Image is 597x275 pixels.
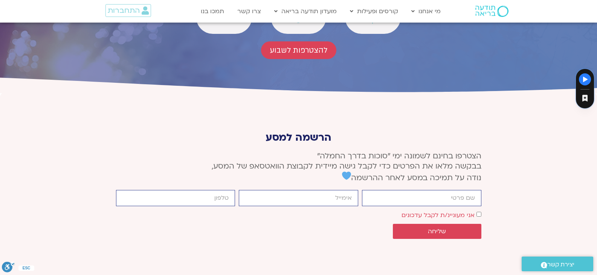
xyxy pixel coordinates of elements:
img: 💙 [342,171,351,180]
span: שליחה [428,228,446,235]
a: מועדון תודעה בריאה [270,4,340,18]
span: בבקשה מלאו את הפרטים כדי לקבל גישה מיידית לקבוצת הוואטסאפ של המסע, [212,161,481,171]
a: להצטרפות לשבוע [261,41,336,59]
a: קורסים ופעילות [346,4,402,18]
span: נודה על תמיכה במסע לאחר ההרשמה [342,173,481,183]
img: תודעה בריאה [475,6,508,17]
a: מי אנחנו [408,4,444,18]
a: צרו קשר [234,4,265,18]
a: התחברות [105,4,151,17]
span: להצטרפות לשבוע [270,46,327,55]
input: מותר להשתמש רק במספרים ותווי טלפון (#, -, *, וכו'). [116,190,235,206]
p: הרשמה למסע [116,132,481,143]
span: יצירת קשר [547,260,574,270]
span: התחברות [108,6,140,15]
button: שליחה [393,224,481,239]
a: יצירת קשר [522,257,593,271]
span: ימים [206,17,242,24]
form: טופס חדש [116,190,481,243]
span: שעות [281,17,316,24]
p: הצטרפו בחינם לשמונה ימי ״סוכות בדרך החמלה״ [116,151,481,183]
span: דקות [355,17,391,24]
a: תמכו בנו [197,4,228,18]
input: שם פרטי [362,190,481,206]
input: אימייל [239,190,358,206]
label: אני מעוניינ/ת לקבל עדכונים [402,211,475,219]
